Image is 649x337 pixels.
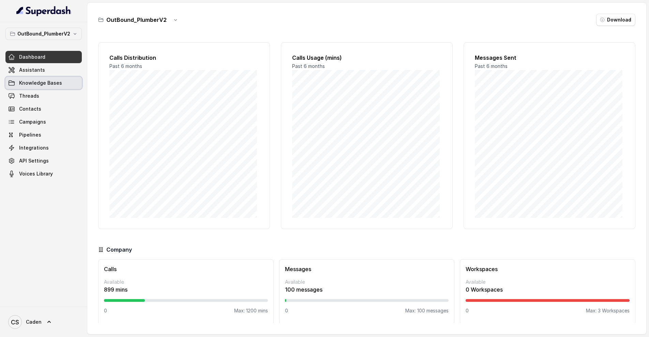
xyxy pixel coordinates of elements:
[285,307,288,314] p: 0
[5,90,82,102] a: Threads
[104,265,268,273] h3: Calls
[466,285,630,294] p: 0 Workspaces
[19,54,45,60] span: Dashboard
[104,307,107,314] p: 0
[5,142,82,154] a: Integrations
[26,319,42,325] span: Caden
[5,116,82,128] a: Campaigns
[5,51,82,63] a: Dashboard
[292,54,441,62] h2: Calls Usage (mins)
[109,63,142,69] span: Past 6 months
[16,5,71,16] img: light.svg
[106,245,132,254] h3: Company
[5,77,82,89] a: Knowledge Bases
[109,54,259,62] h2: Calls Distribution
[5,64,82,76] a: Assistants
[5,155,82,167] a: API Settings
[285,279,449,285] p: Available
[466,279,630,285] p: Available
[466,265,630,273] h3: Workspaces
[17,30,70,38] p: OutBound_PlumberV2
[596,14,635,26] button: Download
[292,63,325,69] span: Past 6 months
[19,67,45,73] span: Assistants
[5,28,82,40] button: OutBound_PlumberV2
[19,170,53,177] span: Voices Library
[19,106,41,112] span: Contacts
[19,93,39,99] span: Threads
[104,279,268,285] p: Available
[5,103,82,115] a: Contacts
[466,307,469,314] p: 0
[234,307,268,314] p: Max: 1200 mins
[106,16,167,24] h3: OutBound_PlumberV2
[405,307,449,314] p: Max: 100 messages
[285,265,449,273] h3: Messages
[104,285,268,294] p: 899 mins
[5,312,82,332] a: Caden
[11,319,19,326] text: CS
[586,307,630,314] p: Max: 3 Workspaces
[475,54,624,62] h2: Messages Sent
[19,118,46,125] span: Campaigns
[19,157,49,164] span: API Settings
[5,168,82,180] a: Voices Library
[19,144,49,151] span: Integrations
[19,131,41,138] span: Pipelines
[475,63,508,69] span: Past 6 months
[285,285,449,294] p: 100 messages
[5,129,82,141] a: Pipelines
[19,80,62,86] span: Knowledge Bases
